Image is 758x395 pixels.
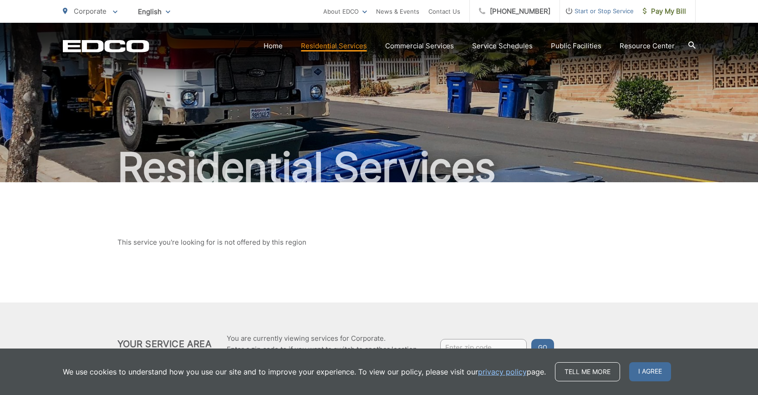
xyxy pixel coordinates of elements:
[227,333,419,355] p: You are currently viewing services for Corporate. Enter a zip code to if you want to switch to an...
[478,366,527,377] a: privacy policy
[63,366,546,377] p: We use cookies to understand how you use our site and to improve your experience. To view our pol...
[117,339,212,349] h2: Your Service Area
[551,41,601,51] a: Public Facilities
[620,41,675,51] a: Resource Center
[531,339,554,355] button: Go
[472,41,533,51] a: Service Schedules
[301,41,367,51] a: Residential Services
[643,6,686,17] span: Pay My Bill
[63,145,696,190] h2: Residential Services
[385,41,454,51] a: Commercial Services
[323,6,367,17] a: About EDCO
[376,6,419,17] a: News & Events
[428,6,460,17] a: Contact Us
[264,41,283,51] a: Home
[74,7,107,15] span: Corporate
[629,362,671,381] span: I agree
[131,4,177,20] span: English
[440,339,527,355] input: Enter zip code
[555,362,620,381] a: Tell me more
[63,40,149,52] a: EDCD logo. Return to the homepage.
[117,237,641,248] p: This service you're looking for is not offered by this region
